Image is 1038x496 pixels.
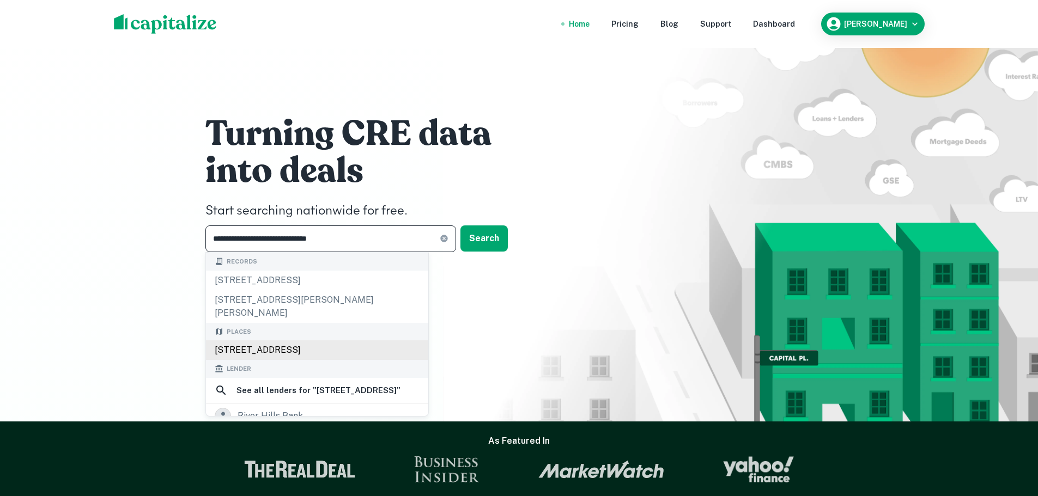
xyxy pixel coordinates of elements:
img: Business Insider [414,456,479,482]
div: [STREET_ADDRESS] [206,271,428,290]
img: capitalize-logo.png [114,14,217,34]
button: Search [460,225,508,252]
h6: As Featured In [488,434,550,448]
h6: See all lenders for " [STREET_ADDRESS] " [236,384,400,397]
button: [PERSON_NAME] [821,13,925,35]
a: Dashboard [753,18,795,30]
div: [STREET_ADDRESS] [206,340,428,360]
span: Records [227,257,257,266]
a: Pricing [611,18,639,30]
h6: [PERSON_NAME] [844,20,907,28]
h1: Turning CRE data [205,112,532,156]
a: Support [700,18,731,30]
img: The Real Deal [244,461,355,478]
img: Yahoo Finance [723,456,794,482]
a: Blog [660,18,678,30]
img: Market Watch [538,460,664,479]
iframe: Chat Widget [984,374,1038,426]
h4: Start searching nationwide for free. [205,201,532,221]
a: river hills bank [206,405,428,427]
h1: into deals [205,149,532,193]
div: river hills bank [238,408,303,424]
span: Places [227,327,251,336]
div: [STREET_ADDRESS][PERSON_NAME][PERSON_NAME] [206,290,428,323]
a: Home [569,18,590,30]
span: Lender [227,364,251,373]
